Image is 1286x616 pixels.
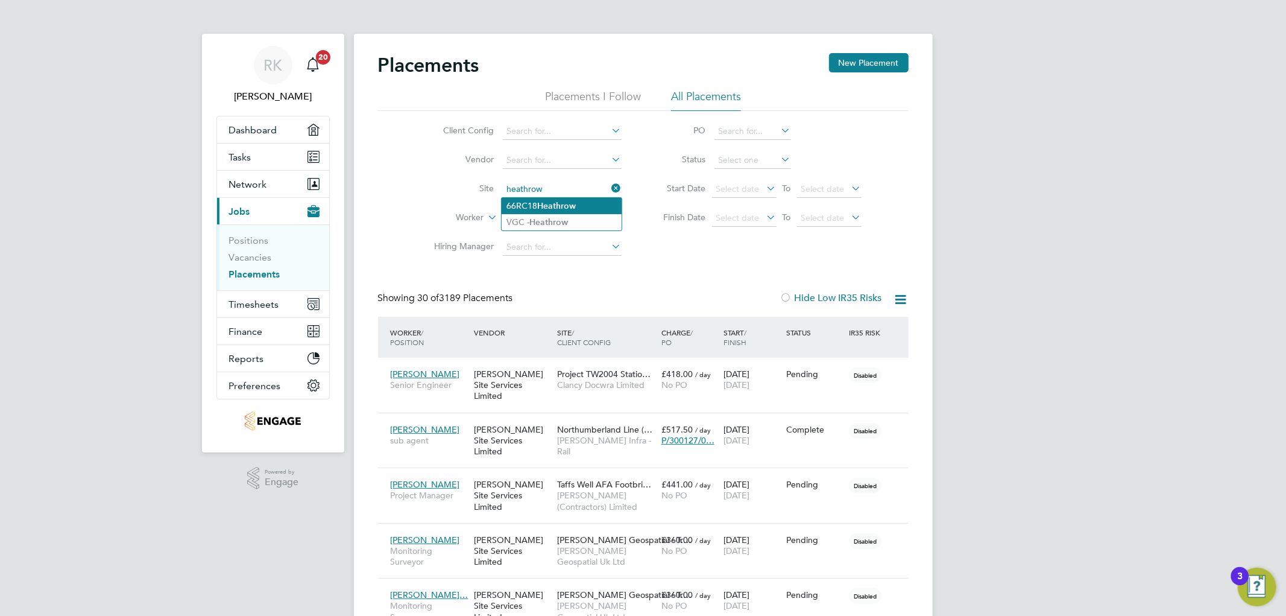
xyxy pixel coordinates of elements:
[723,600,749,611] span: [DATE]
[1237,576,1243,592] div: 3
[388,322,471,353] div: Worker
[557,535,692,545] span: [PERSON_NAME] Geospatial - Tr…
[661,369,693,379] span: £418.00
[217,198,329,224] button: Jobs
[557,379,655,390] span: Clancy Docwra Limited
[716,183,760,194] span: Select date
[216,411,330,431] a: Go to home page
[378,53,479,77] h2: Placements
[217,144,329,170] a: Tasks
[388,583,909,593] a: [PERSON_NAME]…Monitoring Surveyor[PERSON_NAME] Site Services Limited[PERSON_NAME] Geospatial - Tr...
[229,124,277,136] span: Dashboard
[1238,568,1276,606] button: Open Resource Center, 3 new notifications
[720,322,783,353] div: Start
[503,123,622,140] input: Search for...
[658,322,721,353] div: Charge
[786,369,843,379] div: Pending
[425,125,494,136] label: Client Config
[557,424,652,435] span: Northumberland Line (…
[202,34,344,452] nav: Main navigation
[652,212,706,223] label: Finish Date
[229,268,280,280] a: Placements
[217,224,329,290] div: Jobs
[661,600,687,611] span: No PO
[265,477,298,487] span: Engage
[723,545,749,556] span: [DATE]
[661,589,693,600] span: £360.00
[388,362,909,372] a: [PERSON_NAME]Senior Engineer[PERSON_NAME] Site Services LimitedProject TW2004 Statio…Clancy Docwr...
[391,328,424,347] span: / Position
[661,490,687,501] span: No PO
[229,206,250,217] span: Jobs
[247,467,298,490] a: Powered byEngage
[695,536,711,545] span: / day
[471,363,554,408] div: [PERSON_NAME] Site Services Limited
[849,478,881,494] span: Disabled
[849,423,881,439] span: Disabled
[471,529,554,574] div: [PERSON_NAME] Site Services Limited
[714,123,791,140] input: Search for...
[388,472,909,483] a: [PERSON_NAME]Project Manager[PERSON_NAME] Site Services LimitedTaffs Well AFA Footbri…[PERSON_NAM...
[557,545,655,567] span: [PERSON_NAME] Geospatial Uk Ltd
[849,588,881,604] span: Disabled
[557,479,651,490] span: Taffs Well AFA Footbri…
[829,53,909,72] button: New Placement
[723,435,749,446] span: [DATE]
[720,363,783,396] div: [DATE]
[661,535,693,545] span: £360.00
[301,46,325,84] a: 20
[391,424,460,435] span: [PERSON_NAME]
[265,467,298,477] span: Powered by
[388,418,909,428] a: [PERSON_NAME]sub agent[PERSON_NAME] Site Services LimitedNorthumberland Line (…[PERSON_NAME] Infr...
[780,292,882,304] label: Hide Low IR35 Risks
[217,372,329,399] button: Preferences
[217,345,329,372] button: Reports
[661,435,714,446] span: P/300127/0…
[529,217,568,227] b: Heathrow
[391,379,468,390] span: Senior Engineer
[801,183,845,194] span: Select date
[716,212,760,223] span: Select date
[502,198,622,214] li: 66RC18
[786,589,843,600] div: Pending
[503,181,622,198] input: Search for...
[557,589,692,600] span: [PERSON_NAME] Geospatial - Tr…
[783,322,846,343] div: Status
[378,292,515,305] div: Showing
[471,322,554,343] div: Vendor
[849,533,881,549] span: Disabled
[652,125,706,136] label: PO
[720,418,783,452] div: [DATE]
[720,529,783,562] div: [DATE]
[388,528,909,538] a: [PERSON_NAME]Monitoring Surveyor[PERSON_NAME] Site Services Limited[PERSON_NAME] Geospatial - Tr…...
[217,318,329,345] button: Finance
[779,209,795,225] span: To
[557,435,655,457] span: [PERSON_NAME] Infra - Rail
[557,369,651,379] span: Project TW2004 Statio…
[391,479,460,490] span: [PERSON_NAME]
[545,89,641,111] li: Placements I Follow
[503,239,622,256] input: Search for...
[471,418,554,463] div: [PERSON_NAME] Site Services Limited
[846,322,887,343] div: IR35 Risk
[557,328,611,347] span: / Client Config
[471,473,554,518] div: [PERSON_NAME] Site Services Limited
[695,370,711,379] span: / day
[661,545,687,556] span: No PO
[391,490,468,501] span: Project Manager
[217,116,329,143] a: Dashboard
[652,183,706,194] label: Start Date
[779,180,795,196] span: To
[229,252,272,263] a: Vacancies
[245,411,301,431] img: carmichael-logo-retina.png
[503,152,622,169] input: Search for...
[216,89,330,104] span: Ricky Knight
[229,299,279,310] span: Timesheets
[415,212,484,224] label: Worker
[695,480,711,489] span: / day
[391,435,468,446] span: sub agent
[786,479,843,490] div: Pending
[216,46,330,104] a: RK[PERSON_NAME]
[786,424,843,435] div: Complete
[263,57,282,73] span: RK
